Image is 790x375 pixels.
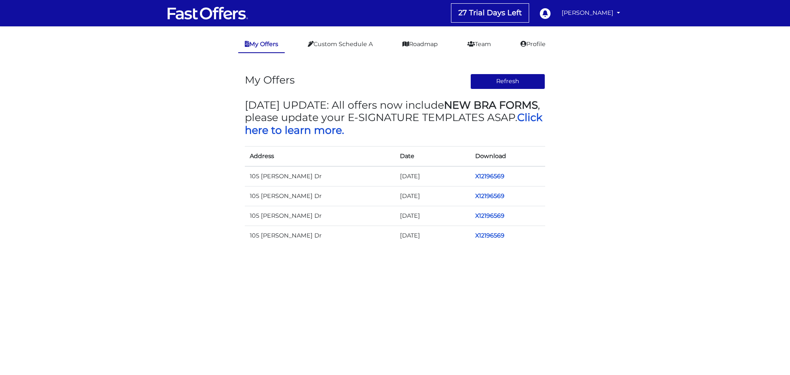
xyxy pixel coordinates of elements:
[470,146,546,166] th: Download
[396,36,444,52] a: Roadmap
[395,206,470,226] td: [DATE]
[245,186,395,206] td: 105 [PERSON_NAME] Dr
[470,74,546,89] button: Refresh
[395,226,470,245] td: [DATE]
[444,99,538,111] strong: NEW BRA FORMS
[759,343,783,368] iframe: Customerly Messenger Launcher
[475,212,504,219] a: X12196569
[245,146,395,166] th: Address
[514,36,552,52] a: Profile
[245,226,395,245] td: 105 [PERSON_NAME] Dr
[451,4,529,22] a: 27 Trial Days Left
[395,146,470,166] th: Date
[245,74,295,86] h3: My Offers
[301,36,379,52] a: Custom Schedule A
[245,166,395,186] td: 105 [PERSON_NAME] Dr
[395,186,470,206] td: [DATE]
[558,5,623,21] a: [PERSON_NAME]
[475,192,504,200] a: X12196569
[245,99,545,136] h3: [DATE] UPDATE: All offers now include , please update your E-SIGNATURE TEMPLATES ASAP.
[475,172,504,180] a: X12196569
[461,36,497,52] a: Team
[395,166,470,186] td: [DATE]
[245,206,395,226] td: 105 [PERSON_NAME] Dr
[475,232,504,239] a: X12196569
[238,36,285,53] a: My Offers
[245,111,542,136] a: Click here to learn more.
